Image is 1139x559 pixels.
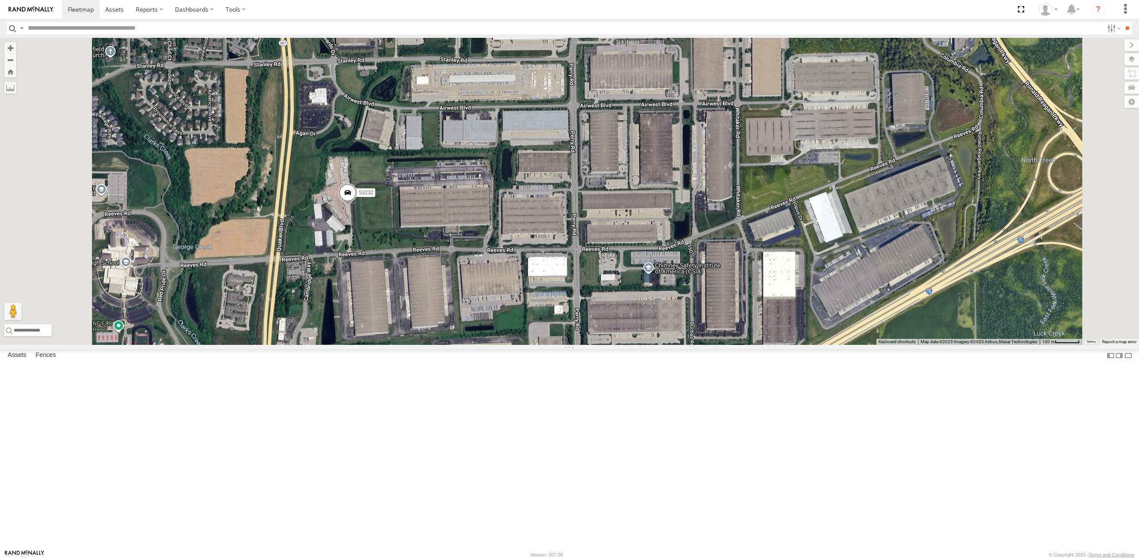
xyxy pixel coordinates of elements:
[1102,339,1136,344] a: Report a map error
[3,350,31,362] label: Assets
[4,303,21,320] button: Drag Pegman onto the map to open Street View
[31,350,60,362] label: Fences
[1124,349,1133,362] label: Hide Summary Table
[18,22,25,34] label: Search Query
[1124,96,1139,108] label: Map Settings
[1087,340,1096,344] a: Terms (opens in new tab)
[1104,22,1122,34] label: Search Filter Options
[1115,349,1124,362] label: Dock Summary Table to the Right
[1042,339,1055,344] span: 100 m
[879,339,915,345] button: Keyboard shortcuts
[359,190,373,196] span: 53232
[4,42,16,54] button: Zoom in
[4,82,16,94] label: Measure
[4,54,16,66] button: Zoom out
[4,66,16,77] button: Zoom Home
[1036,3,1061,16] div: Miky Transport
[1049,552,1134,557] div: © Copyright 2025 -
[9,6,53,12] img: rand-logo.svg
[1106,349,1115,362] label: Dock Summary Table to the Left
[5,550,44,559] a: Visit our Website
[530,552,563,557] div: Version: 307.00
[1040,339,1082,345] button: Map Scale: 100 m per 54 pixels
[921,339,1037,344] span: Map data ©2025 Imagery ©2025 Airbus, Maxar Technologies
[1091,3,1105,16] i: ?
[1089,552,1134,557] a: Terms and Conditions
